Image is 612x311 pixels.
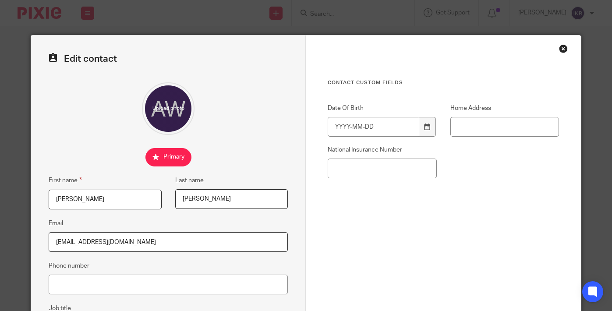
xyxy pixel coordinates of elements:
[175,176,204,185] label: Last name
[49,53,288,65] h2: Edit contact
[328,79,559,86] h3: Contact Custom fields
[450,104,559,113] label: Home Address
[559,44,568,53] div: Close this dialog window
[328,104,436,113] label: Date Of Birth
[49,219,63,228] label: Email
[328,117,419,137] input: YYYY-MM-DD
[49,175,82,185] label: First name
[328,145,436,154] label: National Insurance Number
[49,262,89,270] label: Phone number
